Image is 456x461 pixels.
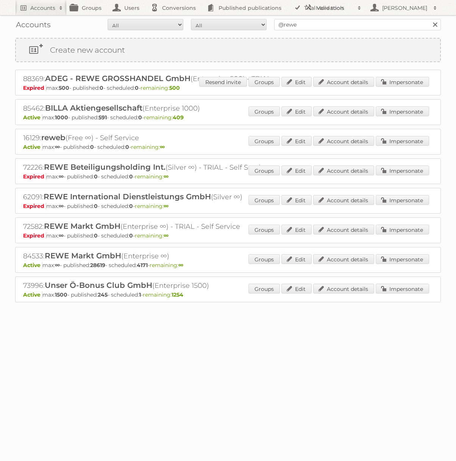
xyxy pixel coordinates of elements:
[23,144,42,150] span: Active
[59,84,69,91] strong: 500
[376,166,429,175] a: Impersonate
[23,114,42,121] span: Active
[248,254,280,264] a: Groups
[172,291,183,298] strong: 1254
[129,173,133,180] strong: 0
[23,144,433,150] p: max: - published: - scheduled: -
[178,262,183,269] strong: ∞
[45,251,121,260] span: REWE Markt GmbH
[376,106,429,116] a: Impersonate
[94,203,98,209] strong: 0
[281,225,312,234] a: Edit
[164,203,169,209] strong: ∞
[137,262,148,269] strong: 4171
[98,114,107,121] strong: 591
[313,106,374,116] a: Account details
[23,173,46,180] span: Expired
[23,291,433,298] p: max: - published: - scheduled: -
[376,284,429,294] a: Impersonate
[90,144,94,150] strong: 0
[248,166,280,175] a: Groups
[129,203,133,209] strong: 0
[248,77,280,87] a: Groups
[281,106,312,116] a: Edit
[16,39,440,61] a: Create new account
[90,262,105,269] strong: 28619
[131,144,165,150] span: remaining:
[23,291,42,298] span: Active
[45,74,191,83] span: ADEG - REWE GROSSHANDEL GmbH
[376,77,429,87] a: Impersonate
[23,74,288,84] h2: 88369: (Enterprise 500) - TRIAL
[23,103,288,113] h2: 85462: (Enterprise 1000)
[376,136,429,146] a: Impersonate
[23,203,433,209] p: max: - published: - scheduled: -
[23,133,288,143] h2: 16129: (Free ∞) - Self Service
[313,254,374,264] a: Account details
[45,281,152,290] span: Unser Ö-Bonus Club GmbH
[44,192,211,201] span: REWE International Dienstleistungs GmbH
[135,84,139,91] strong: 0
[129,232,133,239] strong: 0
[173,114,184,121] strong: 409
[23,232,46,239] span: Expired
[160,144,165,150] strong: ∞
[98,291,108,298] strong: 245
[23,203,46,209] span: Expired
[248,136,280,146] a: Groups
[44,163,166,172] span: REWE Beteiligungsholding Int.
[313,136,374,146] a: Account details
[143,291,183,298] span: remaining:
[23,222,288,231] h2: 72582: (Enterprise ∞) - TRIAL - Self Service
[135,173,169,180] span: remaining:
[144,114,184,121] span: remaining:
[59,232,64,239] strong: ∞
[141,84,180,91] span: remaining:
[281,77,312,87] a: Edit
[281,195,312,205] a: Edit
[316,4,354,12] h2: More tools
[125,144,129,150] strong: 0
[380,4,429,12] h2: [PERSON_NAME]
[23,281,288,291] h2: 73996: (Enterprise 1500)
[313,284,374,294] a: Account details
[41,133,66,142] span: reweb
[23,84,433,91] p: max: - published: - scheduled: -
[30,4,55,12] h2: Accounts
[23,262,42,269] span: Active
[281,166,312,175] a: Edit
[248,106,280,116] a: Groups
[44,222,120,231] span: REWE Markt GmbH
[281,254,312,264] a: Edit
[139,291,141,298] strong: 1
[59,203,64,209] strong: ∞
[23,163,288,172] h2: 72226: (Silver ∞) - TRIAL - Self Service
[281,284,312,294] a: Edit
[313,166,374,175] a: Account details
[55,291,67,298] strong: 1500
[23,192,288,202] h2: 62091: (Silver ∞)
[313,225,374,234] a: Account details
[100,84,103,91] strong: 0
[23,114,433,121] p: max: - published: - scheduled: -
[23,84,46,91] span: Expired
[164,173,169,180] strong: ∞
[376,254,429,264] a: Impersonate
[281,136,312,146] a: Edit
[169,84,180,91] strong: 500
[135,203,169,209] span: remaining:
[376,195,429,205] a: Impersonate
[23,251,288,261] h2: 84533: (Enterprise ∞)
[248,225,280,234] a: Groups
[45,103,142,113] span: BILLA Aktiengesellschaft
[376,225,429,234] a: Impersonate
[248,284,280,294] a: Groups
[199,77,247,87] a: Resend invite
[23,262,433,269] p: max: - published: - scheduled: -
[313,77,374,87] a: Account details
[94,232,98,239] strong: 0
[138,114,142,121] strong: 0
[135,232,169,239] span: remaining:
[313,195,374,205] a: Account details
[55,262,60,269] strong: ∞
